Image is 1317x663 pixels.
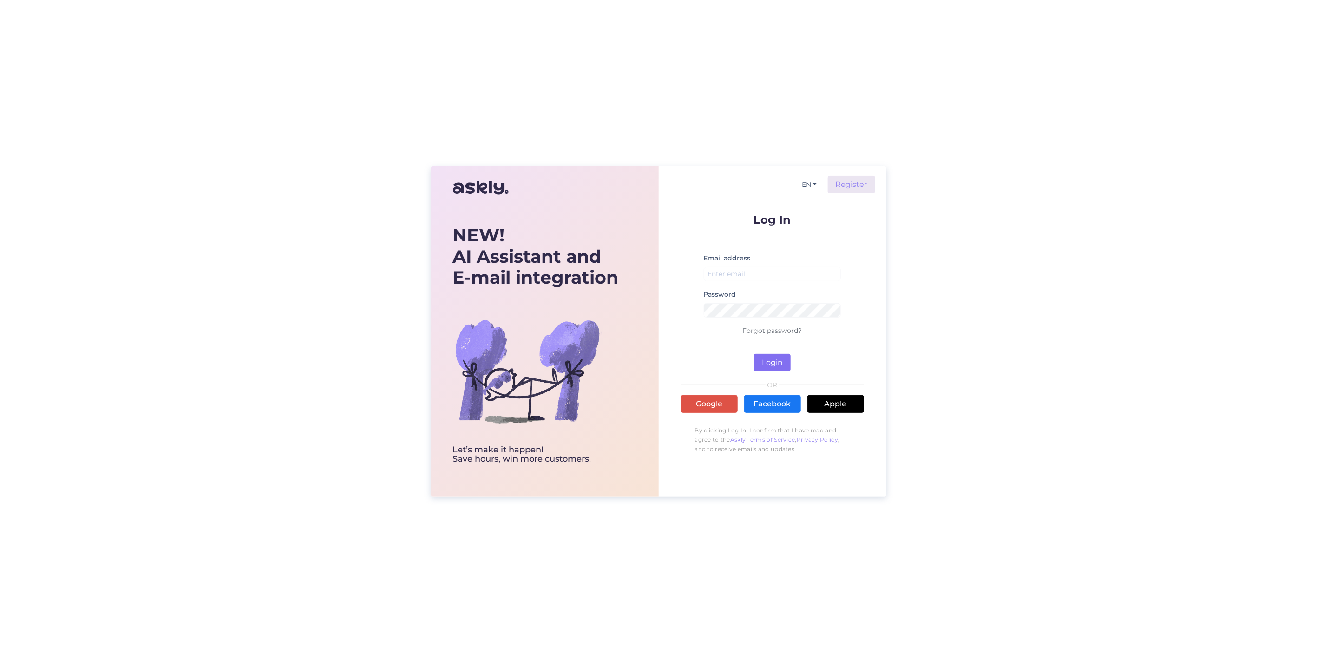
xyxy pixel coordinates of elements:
div: Let’s make it happen! Save hours, win more customers. [453,445,619,464]
label: Email address [704,253,751,263]
p: Log In [681,214,864,225]
label: Password [704,290,736,299]
button: Login [754,354,791,371]
a: Facebook [744,395,801,413]
a: Privacy Policy [797,436,838,443]
button: EN [798,178,820,192]
a: Register [828,176,875,193]
img: Askly [453,177,509,199]
b: NEW! [453,224,505,246]
a: Askly Terms of Service [730,436,795,443]
div: AI Assistant and E-mail integration [453,225,619,288]
input: Enter email [704,267,841,281]
img: bg-askly [453,297,602,445]
a: Google [681,395,738,413]
p: By clicking Log In, I confirm that I have read and agree to the , , and to receive emails and upd... [681,421,864,458]
span: OR [766,382,779,388]
a: Apple [807,395,864,413]
a: Forgot password? [743,326,802,335]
